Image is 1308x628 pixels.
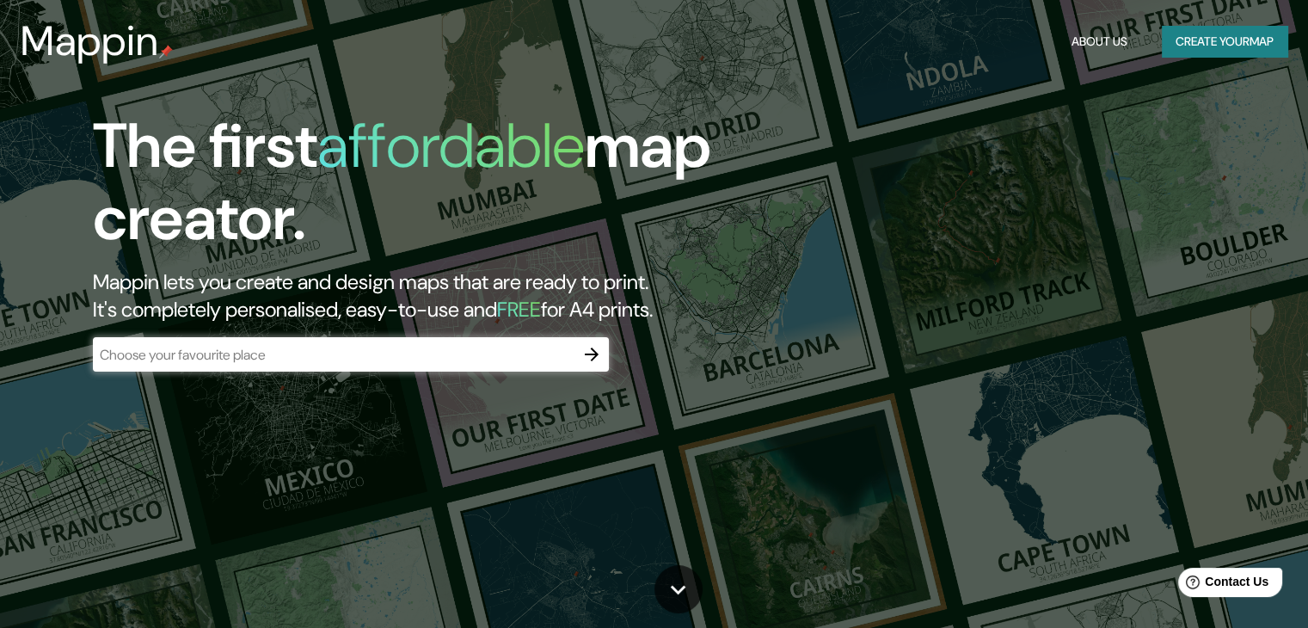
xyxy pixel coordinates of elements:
[1162,26,1287,58] button: Create yourmap
[159,45,173,58] img: mappin-pin
[21,17,159,65] h3: Mappin
[1155,561,1289,609] iframe: Help widget launcher
[497,296,541,323] h5: FREE
[317,106,585,186] h1: affordable
[1065,26,1134,58] button: About Us
[93,110,747,268] h1: The first map creator.
[93,345,574,365] input: Choose your favourite place
[93,268,747,323] h2: Mappin lets you create and design maps that are ready to print. It's completely personalised, eas...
